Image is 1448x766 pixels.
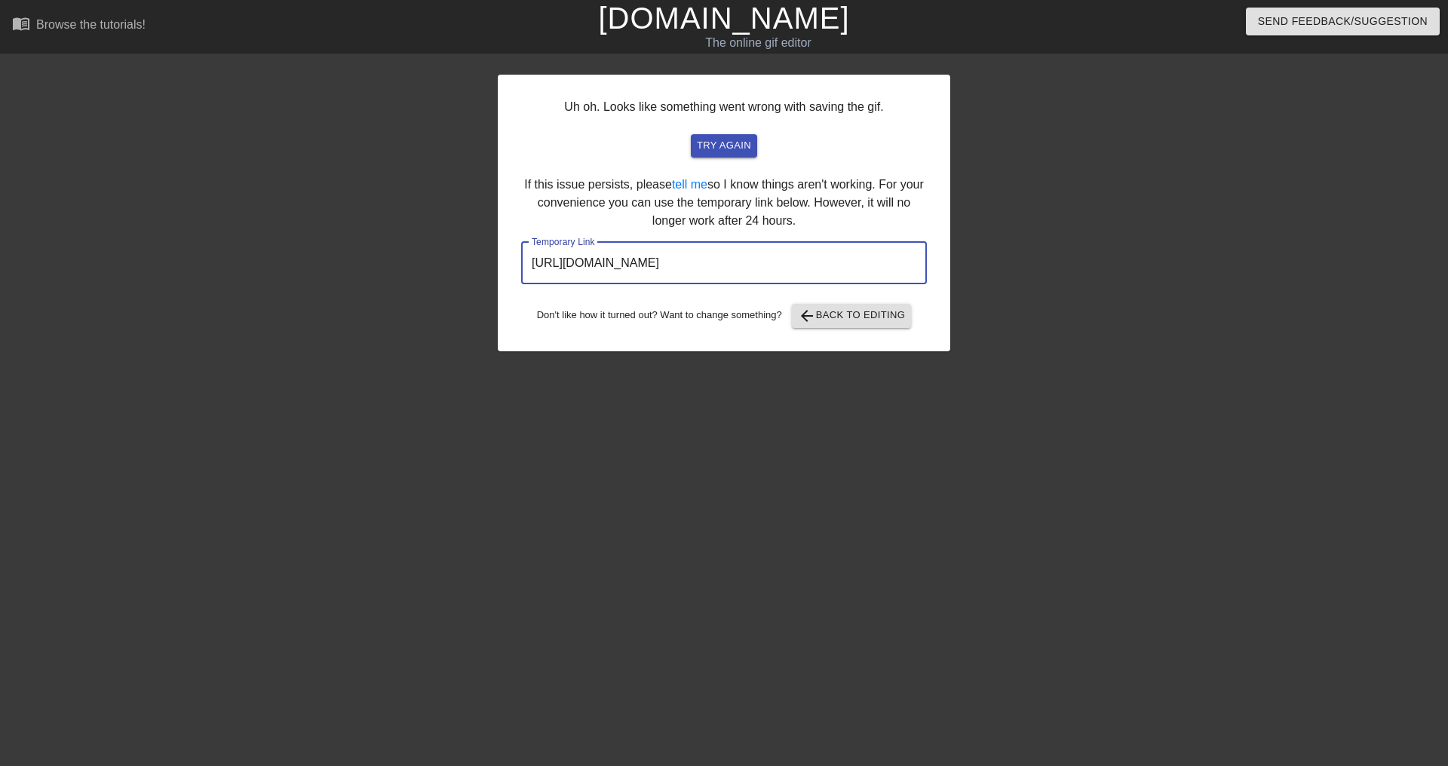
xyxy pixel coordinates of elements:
[598,2,849,35] a: [DOMAIN_NAME]
[798,307,816,325] span: arrow_back
[12,14,146,38] a: Browse the tutorials!
[1246,8,1440,35] button: Send Feedback/Suggestion
[521,242,927,284] input: bare
[792,304,912,328] button: Back to Editing
[490,34,1026,52] div: The online gif editor
[1258,12,1428,31] span: Send Feedback/Suggestion
[691,134,757,158] button: try again
[672,178,707,191] a: tell me
[12,14,30,32] span: menu_book
[798,307,906,325] span: Back to Editing
[498,75,950,351] div: Uh oh. Looks like something went wrong with saving the gif. If this issue persists, please so I k...
[521,304,927,328] div: Don't like how it turned out? Want to change something?
[36,18,146,31] div: Browse the tutorials!
[697,137,751,155] span: try again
